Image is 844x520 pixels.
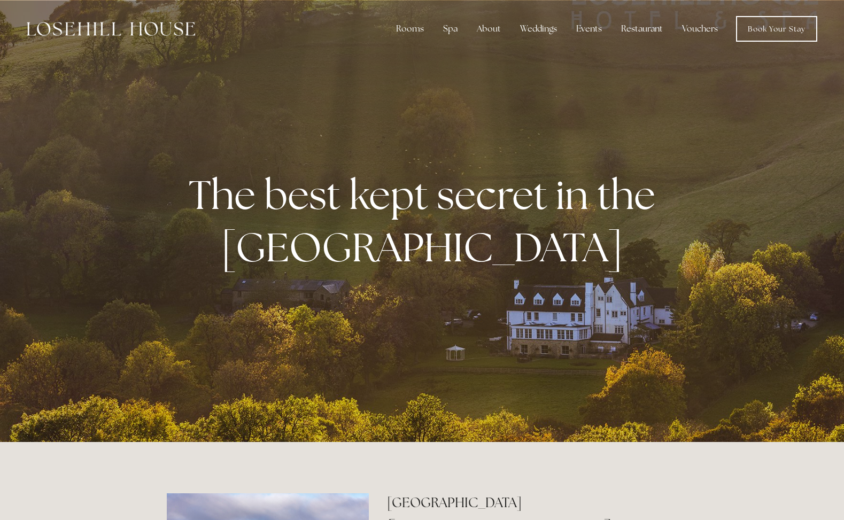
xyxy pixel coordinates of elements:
[736,16,817,42] a: Book Your Stay
[435,18,466,40] div: Spa
[387,493,677,512] h2: [GEOGRAPHIC_DATA]
[189,168,664,273] strong: The best kept secret in the [GEOGRAPHIC_DATA]
[512,18,566,40] div: Weddings
[388,18,432,40] div: Rooms
[613,18,671,40] div: Restaurant
[27,22,195,36] img: Losehill House
[468,18,509,40] div: About
[673,18,726,40] a: Vouchers
[568,18,610,40] div: Events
